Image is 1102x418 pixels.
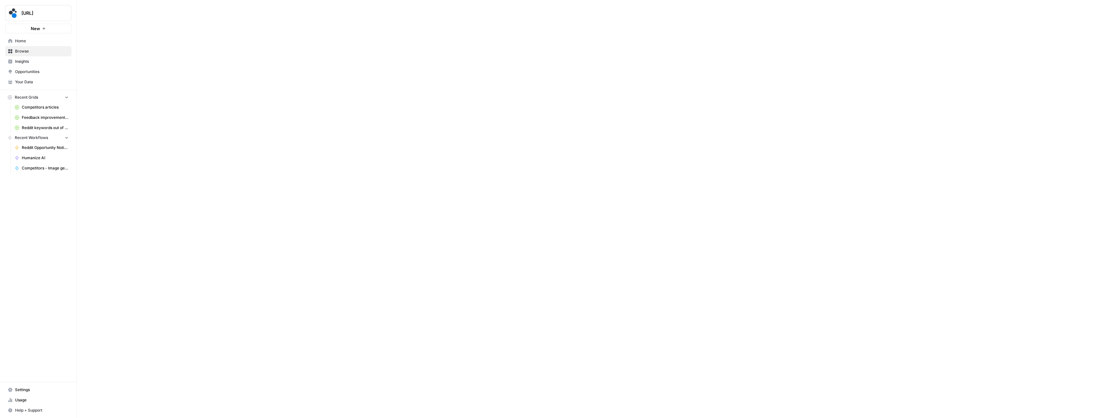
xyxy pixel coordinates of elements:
span: Humanize AI [22,155,69,161]
a: Home [5,36,71,46]
span: Reddit Opportunity Notifier [22,145,69,151]
button: Help + Support [5,405,71,415]
a: Competitors - Image generator [12,163,71,173]
a: Usage [5,395,71,405]
span: Recent Workflows [15,135,48,141]
span: Your Data [15,79,69,85]
button: New [5,24,71,33]
a: Insights [5,56,71,67]
a: Competitors articles [12,102,71,112]
span: Competitors - Image generator [22,165,69,171]
span: Insights [15,59,69,64]
img: spot.ai Logo [7,7,19,19]
span: Recent Grids [15,94,38,100]
button: Recent Grids [5,93,71,102]
span: New [31,25,40,32]
span: Help + Support [15,407,69,413]
span: [URL] [21,10,60,16]
a: Settings [5,385,71,395]
span: Usage [15,397,69,403]
a: Humanize AI [12,153,71,163]
button: Recent Workflows [5,133,71,143]
a: Opportunities [5,67,71,77]
span: Reddit keywords out of personas [22,125,69,131]
span: Settings [15,387,69,393]
a: Browse [5,46,71,56]
a: Your Data [5,77,71,87]
span: Feedback improvement dev [22,115,69,120]
span: Competitors articles [22,104,69,110]
span: Opportunities [15,69,69,75]
a: Reddit Opportunity Notifier [12,143,71,153]
a: Reddit keywords out of personas [12,123,71,133]
a: Feedback improvement dev [12,112,71,123]
span: Home [15,38,69,44]
button: Workspace: spot.ai [5,5,71,21]
span: Browse [15,48,69,54]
